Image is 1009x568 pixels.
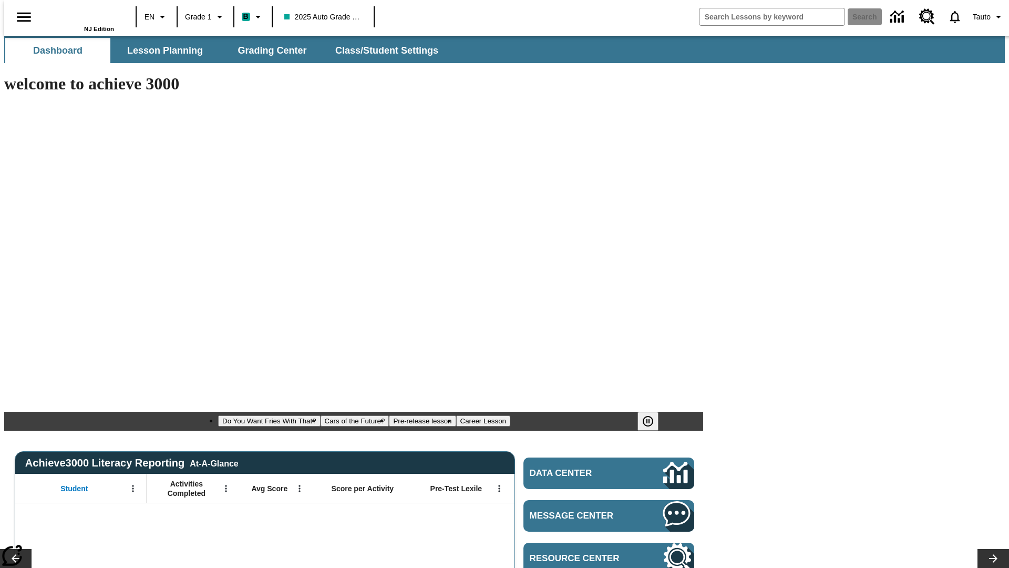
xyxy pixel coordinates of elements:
[251,484,287,493] span: Avg Score
[46,4,114,32] div: Home
[84,26,114,32] span: NJ Edition
[60,484,88,493] span: Student
[145,12,155,23] span: EN
[530,511,632,521] span: Message Center
[181,7,230,26] button: Grade: Grade 1, Select a grade
[238,45,306,57] span: Grading Center
[185,12,212,23] span: Grade 1
[884,3,913,32] a: Data Center
[127,45,203,57] span: Lesson Planning
[4,74,703,94] h1: welcome to achieve 3000
[220,38,325,63] button: Grading Center
[321,415,389,427] button: Slide 2 Cars of the Future?
[218,415,321,427] button: Slide 1 Do You Want Fries With That?
[530,468,628,479] span: Data Center
[292,481,307,496] button: Open Menu
[637,412,669,431] div: Pause
[530,553,632,564] span: Resource Center
[4,36,1005,63] div: SubNavbar
[327,38,447,63] button: Class/Student Settings
[913,3,941,31] a: Resource Center, Will open in new tab
[112,38,218,63] button: Lesson Planning
[8,2,39,33] button: Open side menu
[140,7,173,26] button: Language: EN, Select a language
[491,481,507,496] button: Open Menu
[977,549,1009,568] button: Lesson carousel, Next
[637,412,658,431] button: Pause
[699,8,845,25] input: search field
[238,7,269,26] button: Boost Class color is teal. Change class color
[969,7,1009,26] button: Profile/Settings
[152,479,221,498] span: Activities Completed
[190,457,238,469] div: At-A-Glance
[389,415,456,427] button: Slide 3 Pre-release lesson
[33,45,83,57] span: Dashboard
[973,12,991,23] span: Tauto
[456,415,510,427] button: Slide 4 Career Lesson
[335,45,438,57] span: Class/Student Settings
[243,10,249,23] span: B
[332,484,394,493] span: Score per Activity
[4,38,448,63] div: SubNavbar
[284,12,362,23] span: 2025 Auto Grade 1 A
[25,457,239,469] span: Achieve3000 Literacy Reporting
[218,481,234,496] button: Open Menu
[5,38,110,63] button: Dashboard
[430,484,482,493] span: Pre-Test Lexile
[523,500,694,532] a: Message Center
[125,481,141,496] button: Open Menu
[941,3,969,31] a: Notifications
[46,5,114,26] a: Home
[523,458,694,489] a: Data Center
